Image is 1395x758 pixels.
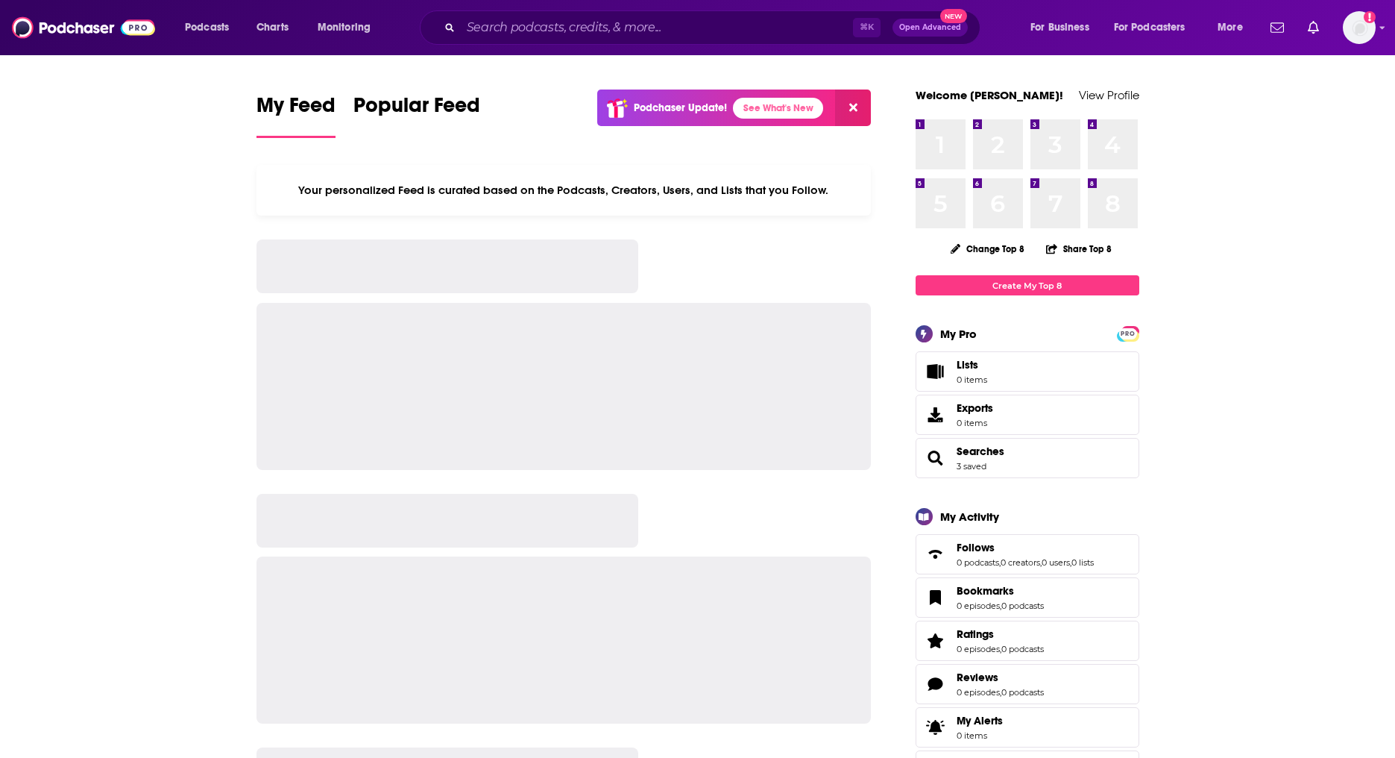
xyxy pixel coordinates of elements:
[957,644,1000,654] a: 0 episodes
[1364,11,1376,23] svg: Add a profile image
[1045,234,1112,263] button: Share Top 8
[957,541,1094,554] a: Follows
[957,557,999,568] a: 0 podcasts
[1302,15,1325,40] a: Show notifications dropdown
[957,687,1000,698] a: 0 episodes
[957,584,1044,598] a: Bookmarks
[1104,16,1207,40] button: open menu
[1000,687,1001,698] span: ,
[1001,687,1044,698] a: 0 podcasts
[256,93,336,127] span: My Feed
[942,239,1034,258] button: Change Top 8
[256,165,872,216] div: Your personalized Feed is curated based on the Podcasts, Creators, Users, and Lists that you Follow.
[1114,17,1185,38] span: For Podcasters
[1119,328,1137,339] a: PRO
[247,16,297,40] a: Charts
[733,98,823,119] a: See What's New
[957,445,1004,458] a: Searches
[940,9,967,23] span: New
[916,577,1139,618] span: Bookmarks
[1000,644,1001,654] span: ,
[1030,17,1089,38] span: For Business
[256,93,336,138] a: My Feed
[353,93,480,138] a: Popular Feed
[957,461,986,472] a: 3 saved
[940,327,977,341] div: My Pro
[940,510,999,524] div: My Activity
[921,717,951,738] span: My Alerts
[1042,557,1070,568] a: 0 users
[853,18,881,37] span: ⌘ K
[1000,601,1001,611] span: ,
[899,24,961,31] span: Open Advanced
[921,448,951,469] a: Searches
[916,707,1139,748] a: My Alerts
[461,16,853,40] input: Search podcasts, credits, & more...
[957,714,1003,727] span: My Alerts
[957,601,1000,611] a: 0 episodes
[634,101,727,114] p: Podchaser Update!
[1001,601,1044,611] a: 0 podcasts
[307,16,390,40] button: open menu
[916,534,1139,574] span: Follows
[916,664,1139,704] span: Reviews
[256,17,289,38] span: Charts
[957,627,1044,641] a: Ratings
[921,404,951,425] span: Exports
[957,671,1044,684] a: Reviews
[916,351,1139,392] a: Lists
[999,557,1001,568] span: ,
[957,627,994,641] span: Ratings
[174,16,248,40] button: open menu
[12,13,155,42] img: Podchaser - Follow, Share and Rate Podcasts
[916,395,1139,435] a: Exports
[1343,11,1376,44] span: Logged in as mdaniels
[916,621,1139,661] span: Ratings
[916,275,1139,295] a: Create My Top 8
[185,17,229,38] span: Podcasts
[957,358,978,372] span: Lists
[1001,557,1040,568] a: 0 creators
[1119,328,1137,339] span: PRO
[957,541,995,554] span: Follows
[1070,557,1071,568] span: ,
[957,358,987,372] span: Lists
[1343,11,1376,44] button: Show profile menu
[921,587,951,608] a: Bookmarks
[892,19,968,37] button: Open AdvancedNew
[921,544,951,565] a: Follows
[434,10,995,45] div: Search podcasts, credits, & more...
[318,17,371,38] span: Monitoring
[957,401,993,415] span: Exports
[921,674,951,695] a: Reviews
[957,584,1014,598] span: Bookmarks
[957,418,993,428] span: 0 items
[1218,17,1243,38] span: More
[1020,16,1108,40] button: open menu
[957,730,1003,741] span: 0 items
[1040,557,1042,568] span: ,
[921,361,951,382] span: Lists
[916,88,1063,102] a: Welcome [PERSON_NAME]!
[957,375,987,385] span: 0 items
[1001,644,1044,654] a: 0 podcasts
[1207,16,1262,40] button: open menu
[957,671,998,684] span: Reviews
[1265,15,1290,40] a: Show notifications dropdown
[353,93,480,127] span: Popular Feed
[1079,88,1139,102] a: View Profile
[921,630,951,651] a: Ratings
[1343,11,1376,44] img: User Profile
[916,438,1139,478] span: Searches
[1071,557,1094,568] a: 0 lists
